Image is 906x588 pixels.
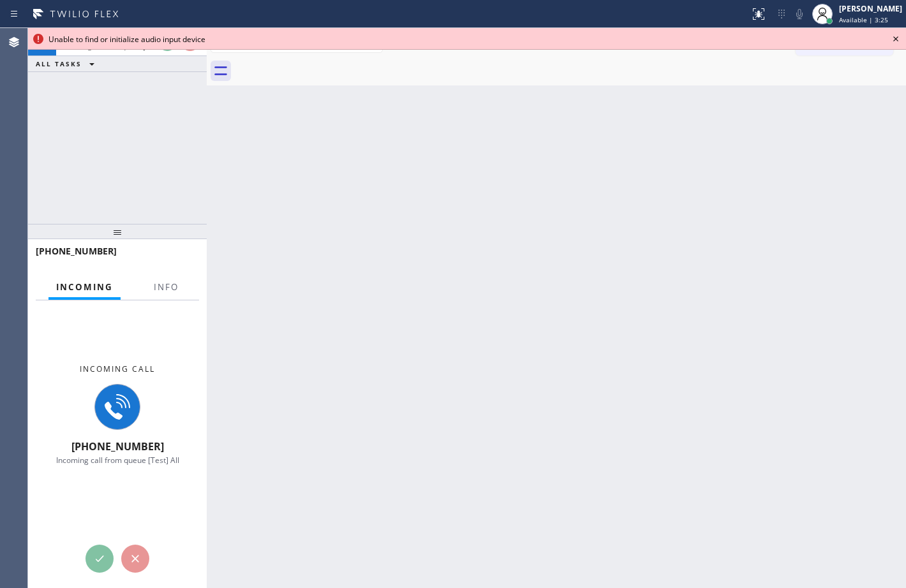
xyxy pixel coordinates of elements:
[56,455,179,466] span: Incoming call from queue [Test] All
[28,56,107,71] button: ALL TASKS
[146,275,186,300] button: Info
[36,59,82,68] span: ALL TASKS
[839,3,902,14] div: [PERSON_NAME]
[121,545,149,573] button: Reject
[791,5,808,23] button: Mute
[85,545,114,573] button: Accept
[839,15,888,24] span: Available | 3:25
[36,245,117,257] span: [PHONE_NUMBER]
[80,364,155,374] span: Incoming call
[48,275,121,300] button: Incoming
[48,34,205,45] span: Unable to find or initialize audio input device
[56,281,113,293] span: Incoming
[71,439,164,453] span: [PHONE_NUMBER]
[154,281,179,293] span: Info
